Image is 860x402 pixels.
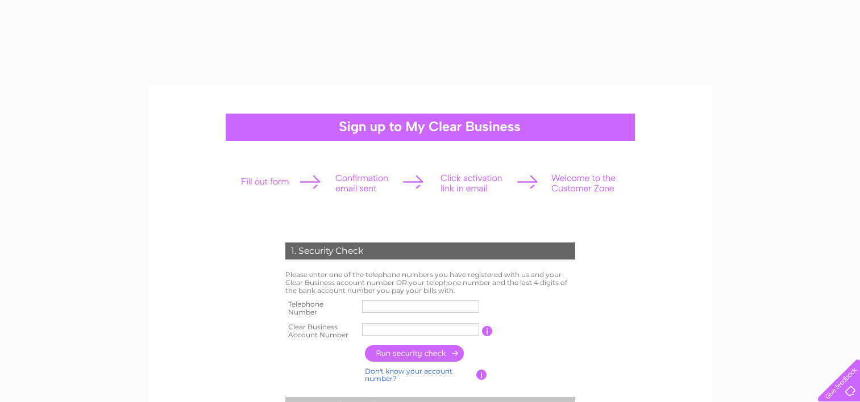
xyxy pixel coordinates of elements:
[282,297,360,320] th: Telephone Number
[282,268,578,297] td: Please enter one of the telephone numbers you have registered with us and your Clear Business acc...
[285,242,575,259] div: 1. Security Check
[282,320,360,342] th: Clear Business Account Number
[482,326,493,336] input: Information
[365,367,452,383] a: Don't know your account number?
[476,370,487,380] input: Information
